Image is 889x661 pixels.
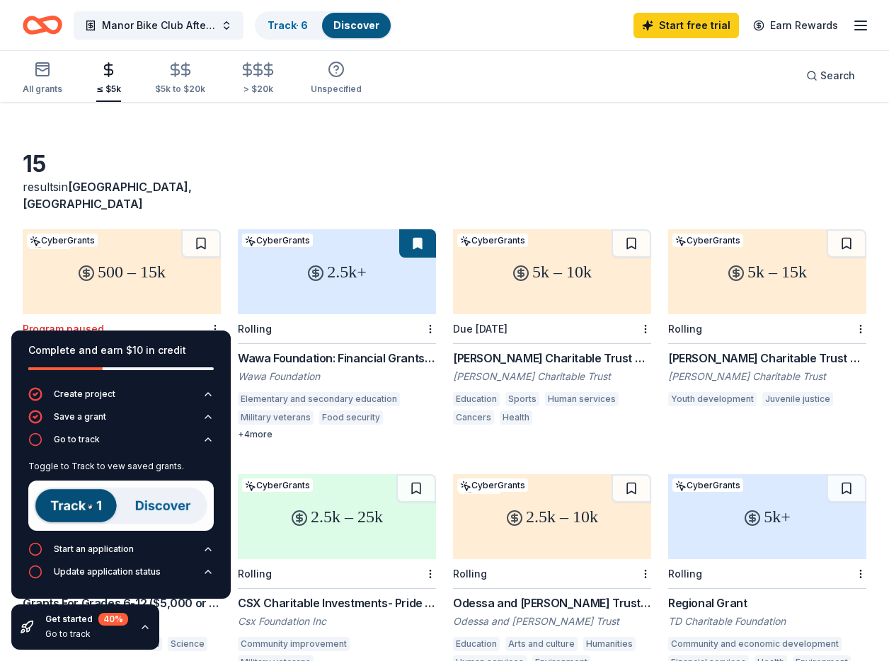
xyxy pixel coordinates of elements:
[668,637,842,651] div: Community and economic development
[255,11,392,40] button: Track· 6Discover
[23,229,221,440] a: 500 – 15kLocalCyberGrantsProgram pausedNeighborhood Partners ProgramPSEG FoundationSTEM education...
[45,613,128,626] div: Get started
[54,434,100,445] div: Go to track
[453,369,651,384] div: [PERSON_NAME] Charitable Trust
[505,637,578,651] div: Arts and culture
[668,229,866,410] a: 5k – 15kCyberGrantsRolling[PERSON_NAME] Charitable Trust Grant[PERSON_NAME] Charitable TrustYouth...
[238,369,436,384] div: Wawa Foundation
[28,455,214,542] div: Go to track
[668,594,866,611] div: Regional Grant
[820,67,855,84] span: Search
[668,392,757,406] div: Youth development
[762,392,833,406] div: Juvenile justice
[54,411,106,423] div: Save a grant
[238,474,436,559] div: 2.5k – 25k
[28,342,214,359] div: Complete and earn $10 in credit
[54,544,134,555] div: Start an application
[238,614,436,628] div: Csx Foundation Inc
[28,565,214,587] button: Update application status
[155,56,205,102] button: $5k to $20k
[96,56,121,102] button: ≤ $5k
[23,180,192,211] span: [GEOGRAPHIC_DATA], [GEOGRAPHIC_DATA]
[389,410,421,425] div: Health
[268,19,308,31] a: Track· 6
[238,323,272,335] div: Rolling
[242,234,313,247] div: CyberGrants
[668,229,866,314] div: 5k – 15k
[457,234,528,247] div: CyberGrants
[453,637,500,651] div: Education
[238,392,400,406] div: Elementary and secondary education
[505,392,539,406] div: Sports
[28,542,214,565] button: Start an application
[668,568,702,580] div: Rolling
[23,178,221,212] div: results
[672,234,743,247] div: CyberGrants
[23,55,62,102] button: All grants
[238,229,436,314] div: 2.5k+
[453,568,487,580] div: Rolling
[98,613,128,626] div: 40 %
[453,229,651,429] a: 5k – 10kCyberGrantsDue [DATE][PERSON_NAME] Charitable Trust Grants[PERSON_NAME] Charitable TrustE...
[453,350,651,367] div: [PERSON_NAME] Charitable Trust Grants
[238,350,436,367] div: Wawa Foundation: Financial Grants (Grants over $2,500)
[672,478,743,492] div: CyberGrants
[333,19,379,31] a: Discover
[23,180,192,211] span: in
[668,474,866,559] div: 5k+
[23,229,221,314] div: 500 – 15k
[96,84,121,95] div: ≤ $5k
[54,566,161,577] div: Update application status
[453,410,494,425] div: Cancers
[239,84,277,95] div: > $20k
[453,614,651,628] div: Odessa and [PERSON_NAME] Trust
[319,410,383,425] div: Food security
[453,392,500,406] div: Education
[453,323,507,335] div: Due [DATE]
[28,387,214,410] button: Create project
[453,594,651,611] div: Odessa and [PERSON_NAME] Trust [PERSON_NAME]
[795,62,866,90] button: Search
[238,594,436,611] div: CSX Charitable Investments- Pride in Service Grants
[311,55,362,102] button: Unspecified
[633,13,739,38] a: Start free trial
[28,461,214,472] div: Toggle to Track to vew saved grants.
[239,56,277,102] button: > $20k
[238,637,350,651] div: Community improvement
[28,410,214,432] button: Save a grant
[668,369,866,384] div: [PERSON_NAME] Charitable Trust
[457,478,528,492] div: CyberGrants
[453,474,651,559] div: 2.5k – 10k
[238,429,436,440] div: + 4 more
[668,350,866,367] div: [PERSON_NAME] Charitable Trust Grant
[668,323,702,335] div: Rolling
[238,568,272,580] div: Rolling
[23,84,62,95] div: All grants
[102,17,215,34] span: Manor Bike Club After-School & Youth Sports Support
[453,229,651,314] div: 5k – 10k
[28,432,214,455] button: Go to track
[745,13,847,38] a: Earn Rewards
[500,410,532,425] div: Health
[54,389,115,400] div: Create project
[27,234,98,247] div: CyberGrants
[74,11,243,40] button: Manor Bike Club After-School & Youth Sports Support
[545,392,619,406] div: Human services
[238,229,436,440] a: 2.5k+CyberGrantsRollingWawa Foundation: Financial Grants (Grants over $2,500)Wawa FoundationEleme...
[311,84,362,95] div: Unspecified
[668,614,866,628] div: TD Charitable Foundation
[242,478,313,492] div: CyberGrants
[23,8,62,42] a: Home
[583,637,636,651] div: Humanities
[155,84,205,95] div: $5k to $20k
[45,628,128,640] div: Go to track
[23,150,221,178] div: 15
[28,481,214,531] img: Track
[238,410,314,425] div: Military veterans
